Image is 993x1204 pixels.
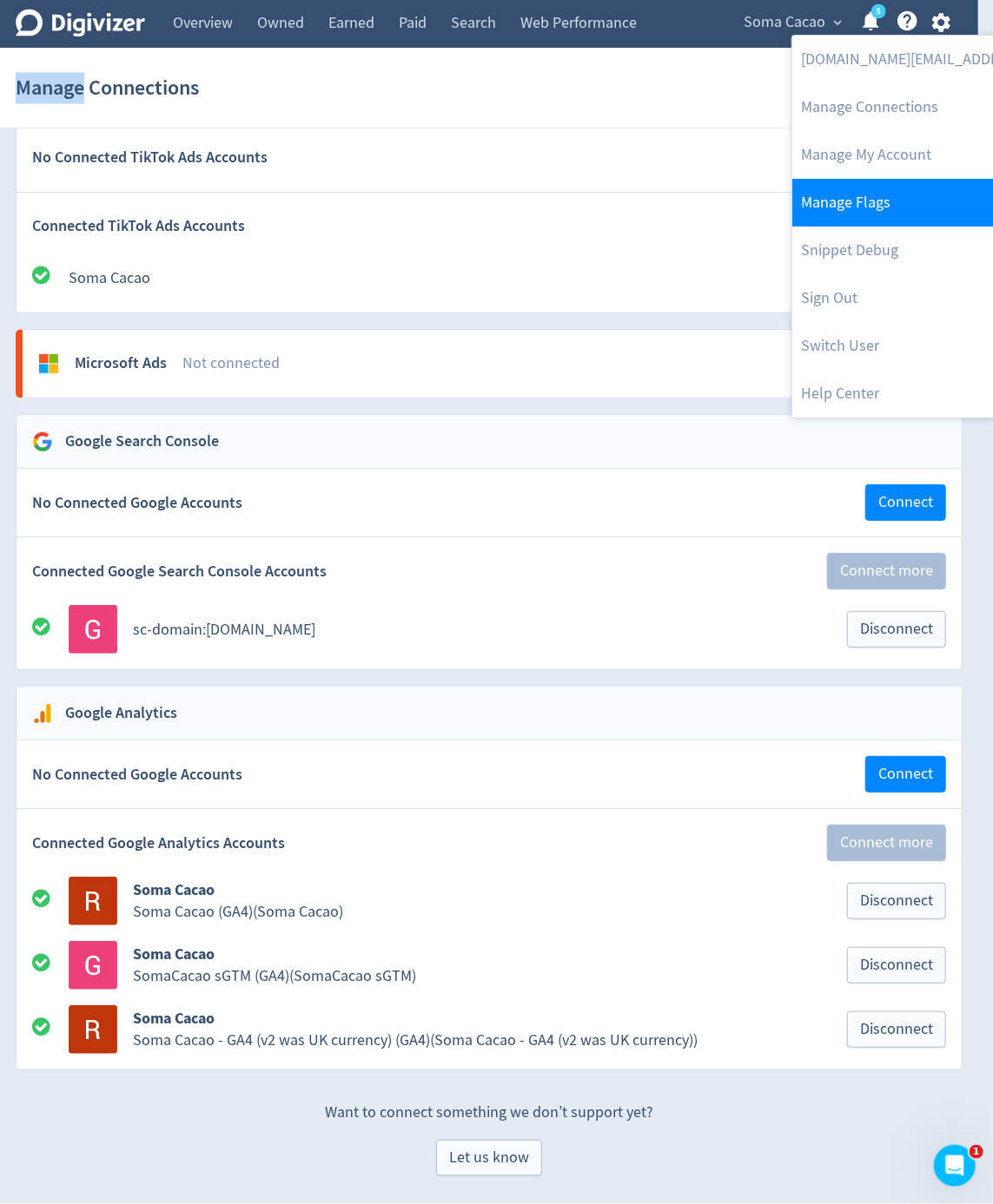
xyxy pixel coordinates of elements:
span: 1 [970,1145,983,1159]
iframe: Intercom live chat [934,1145,976,1187]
